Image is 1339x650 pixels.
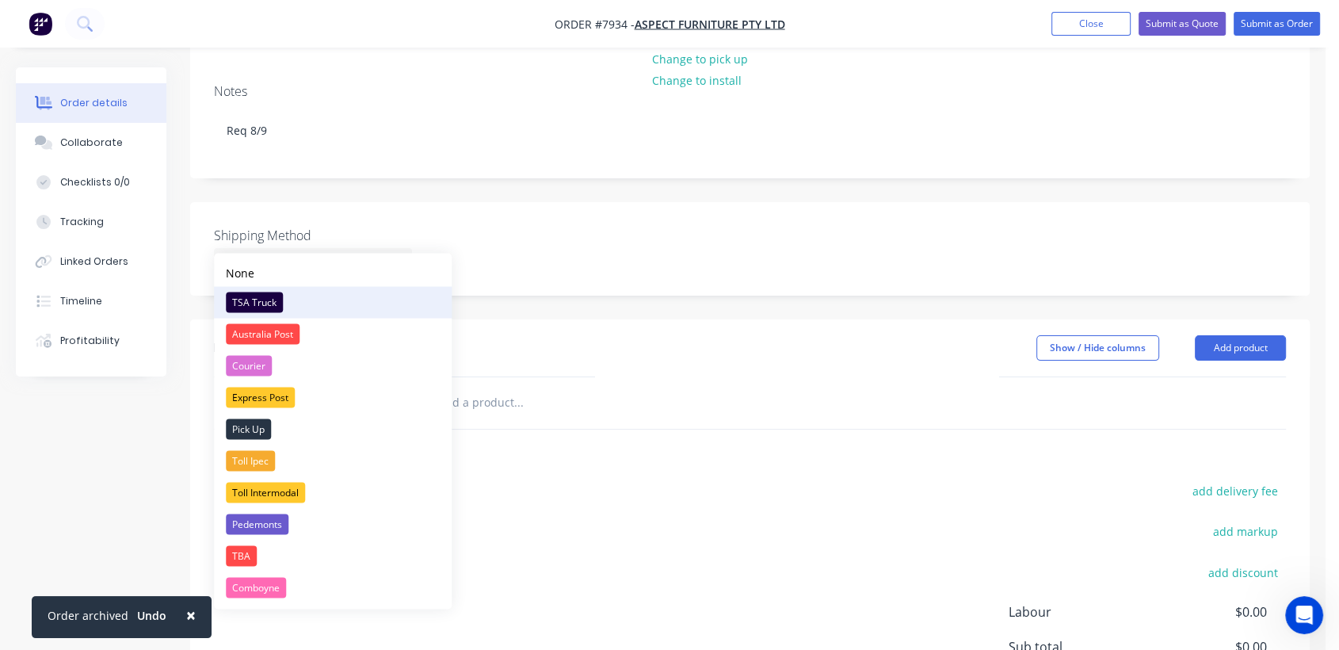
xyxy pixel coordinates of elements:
[128,604,175,628] button: Undo
[214,476,452,508] button: Toll Intermodal
[226,264,254,281] div: None
[226,387,295,407] div: Express Post
[1184,480,1286,502] button: add delivery fee
[60,136,123,150] div: Collaborate
[214,445,452,476] button: Toll Ipec
[1195,335,1286,361] button: Add product
[186,604,196,626] span: ×
[214,258,452,286] button: None
[214,381,452,413] button: Express Post
[16,202,166,242] button: Tracking
[555,17,635,32] span: Order #7934 -
[60,294,102,308] div: Timeline
[214,226,412,245] label: Shipping Method
[360,387,677,419] input: Start typing to add a product...
[226,292,283,312] div: TSA Truck
[214,572,452,603] button: Comboyne
[226,577,286,598] div: Comboyne
[60,215,104,229] div: Tracking
[1009,602,1150,621] span: Labour
[16,242,166,281] button: Linked Orders
[170,596,212,634] button: Close
[16,83,166,123] button: Order details
[214,350,452,381] button: Courier
[16,281,166,321] button: Timeline
[226,355,272,376] div: Courier
[60,254,128,269] div: Linked Orders
[29,12,52,36] img: Factory
[214,84,1286,99] div: Notes
[644,48,757,69] button: Change to pick up
[1200,561,1286,583] button: add discount
[226,482,305,503] div: Toll Intermodal
[60,334,120,348] div: Profitability
[214,286,452,318] button: TSA Truck
[214,540,452,572] button: TBA
[1150,602,1267,621] span: $0.00
[226,323,299,344] div: Australia Post
[214,248,412,272] div: Select...
[644,70,750,91] button: Change to install
[1204,521,1286,542] button: add markup
[214,413,452,445] button: Pick Up
[635,17,785,32] a: Aspect Furniture Pty Ltd
[48,607,128,624] div: Order archived
[226,545,257,566] div: TBA
[60,175,130,189] div: Checklists 0/0
[60,96,128,110] div: Order details
[214,318,452,350] button: Australia Post
[16,321,166,361] button: Profitability
[214,106,1286,155] div: Req 8/9
[226,514,288,534] div: Pedemonts
[226,419,271,439] div: Pick Up
[226,450,275,471] div: Toll Ipec
[16,162,166,202] button: Checklists 0/0
[1051,12,1131,36] button: Close
[1234,12,1320,36] button: Submit as Order
[16,123,166,162] button: Collaborate
[1285,596,1323,634] iframe: Intercom live chat
[214,508,452,540] button: Pedemonts
[1036,335,1159,361] button: Show / Hide columns
[1139,12,1226,36] button: Submit as Quote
